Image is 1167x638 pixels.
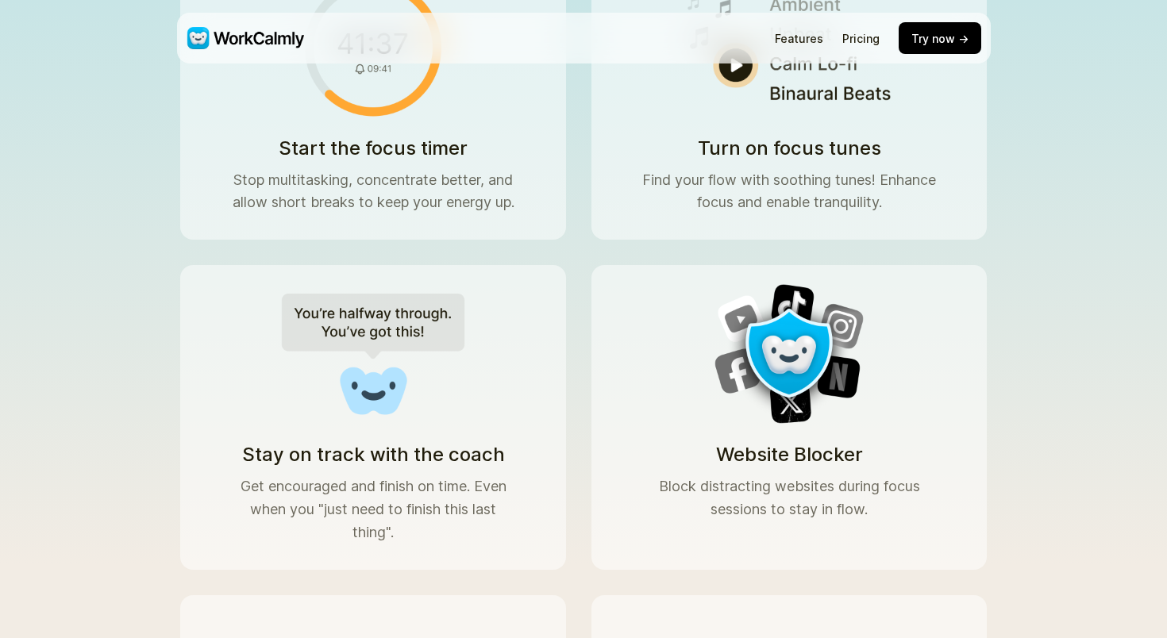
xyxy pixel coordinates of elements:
h3: Start the focus timer [279,136,468,159]
h3: Stay on track with the coach [242,443,505,466]
p: Get encouraged and finish on time. Even when you "just need to finish this last thing". [231,475,515,544]
h3: Website Blocker [716,443,863,466]
a: Pricing [842,32,880,45]
p: Find your flow with soothing tunes! Enhance focus and enable tranquility. [642,169,936,215]
img: WorkCalmly Logo [187,27,305,49]
img: Focus coach [272,278,475,430]
a: Features [775,32,823,45]
p: Stop multitasking, concentrate better, and allow short breaks to keep your energy up. [231,169,515,215]
p: Block distracting websites during focus sessions to stay in flow. [642,475,936,521]
h3: Turn on focus tunes [698,136,881,159]
button: Try now → [899,22,981,54]
img: Website Blocker [687,278,891,430]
